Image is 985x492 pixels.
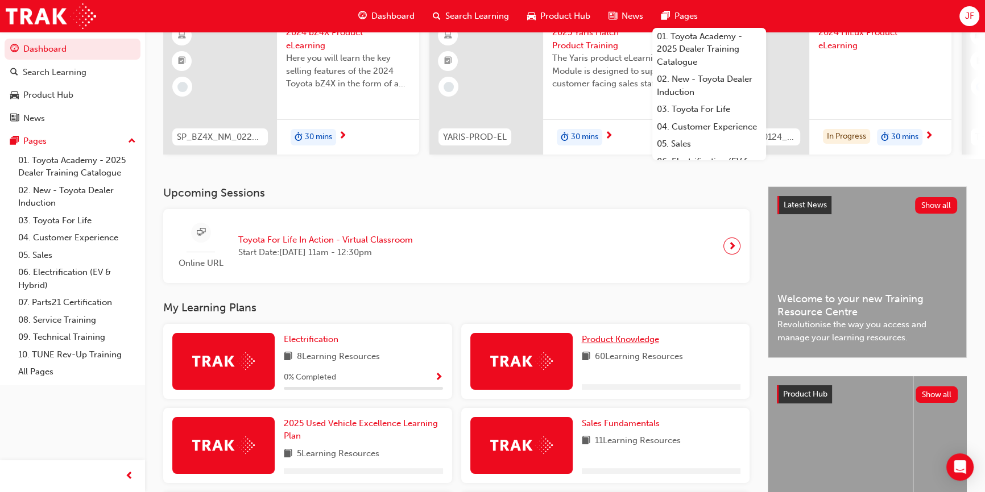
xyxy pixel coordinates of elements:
img: Trak [6,3,96,29]
span: SP_BZ4X_NM_0224_EL01 [177,131,263,144]
a: 04. Customer Experience [14,229,140,247]
a: YARIS-PROD-EL2025 Yaris Hatch Product TrainingThe Yaris product eLearning Module is designed to s... [429,17,685,155]
span: Sales Fundamentals [582,418,660,428]
span: The Yaris product eLearning Module is designed to support customer facing sales staff with introd... [552,52,676,90]
a: 04. Customer Experience [652,118,766,136]
a: pages-iconPages [652,5,707,28]
a: 02. New - Toyota Dealer Induction [652,70,766,101]
a: SP_HILUX_FL0124_EL2024 HiLux Product eLearningIn Progressduration-icon30 mins [696,17,951,155]
span: 2025 Used Vehicle Excellence Learning Plan [284,418,438,441]
span: Pages [674,10,698,23]
a: 02. New - Toyota Dealer Induction [14,182,140,212]
span: book-icon [284,350,292,364]
div: Pages [23,135,47,148]
span: Electrification [284,334,338,344]
div: In Progress [823,129,870,144]
span: learningRecordVerb_NONE-icon [444,82,454,92]
a: search-iconSearch Learning [424,5,518,28]
span: sessionType_ONLINE_URL-icon [197,226,205,240]
button: Pages [5,131,140,152]
span: next-icon [605,131,613,141]
span: YARIS-PROD-EL [443,131,507,144]
a: 05. Sales [652,135,766,153]
a: Sales Fundamentals [582,417,664,430]
span: news-icon [10,114,19,124]
span: guage-icon [358,9,367,23]
span: search-icon [433,9,441,23]
a: 09. Technical Training [14,328,140,346]
a: 01. Toyota Academy - 2025 Dealer Training Catalogue [14,152,140,182]
a: news-iconNews [599,5,652,28]
span: booktick-icon [444,54,452,69]
div: News [23,112,45,125]
span: Online URL [172,257,229,270]
span: 30 mins [305,131,332,144]
img: Trak [192,352,255,370]
button: Show all [915,197,958,214]
button: Show Progress [434,370,443,385]
span: Search Learning [445,10,509,23]
a: 07. Parts21 Certification [14,294,140,311]
a: News [5,108,140,129]
a: Online URLToyota For Life In Action - Virtual ClassroomStart Date:[DATE] 11am - 12:30pm [172,218,740,274]
span: pages-icon [10,136,19,147]
a: SP_BZ4X_NM_0224_EL012024 bZ4X Product eLearningHere you will learn the key selling features of th... [163,17,419,155]
a: 03. Toyota For Life [14,212,140,230]
span: 30 mins [891,131,918,144]
span: duration-icon [561,130,569,145]
h3: My Learning Plans [163,301,750,314]
span: 11 Learning Resources [595,434,681,448]
span: Product Knowledge [582,334,659,344]
span: JF [965,10,974,23]
span: 5 Learning Resources [297,447,379,461]
span: search-icon [10,68,18,78]
div: Open Intercom Messenger [946,453,974,481]
span: book-icon [284,447,292,461]
span: 30 mins [571,131,598,144]
button: DashboardSearch LearningProduct HubNews [5,36,140,131]
span: guage-icon [10,44,19,55]
span: News [622,10,643,23]
a: 01. Toyota Academy - 2025 Dealer Training Catalogue [652,28,766,71]
span: next-icon [728,238,736,254]
span: 60 Learning Resources [595,350,683,364]
span: book-icon [582,434,590,448]
span: next-icon [338,131,347,141]
button: Show all [916,386,958,403]
img: Trak [490,352,553,370]
span: learningResourceType_INSTRUCTOR_LED-icon [976,28,984,43]
a: Latest NewsShow all [777,196,957,214]
img: Trak [490,436,553,454]
span: learningResourceType_ELEARNING-icon [178,28,186,43]
span: car-icon [10,90,19,101]
a: Dashboard [5,39,140,60]
span: up-icon [128,134,136,149]
div: Product Hub [23,89,73,102]
span: Start Date: [DATE] 11am - 12:30pm [238,246,413,259]
span: booktick-icon [976,54,984,69]
span: 8 Learning Resources [297,350,380,364]
span: learningRecordVerb_NONE-icon [177,82,188,92]
span: Product Hub [540,10,590,23]
span: 2024 bZ4X Product eLearning [286,26,410,52]
img: Trak [192,436,255,454]
span: booktick-icon [178,54,186,69]
a: 08. Service Training [14,311,140,329]
span: Toyota For Life In Action - Virtual Classroom [238,234,413,247]
a: 06. Electrification (EV & Hybrid) [14,264,140,294]
span: learningResourceType_ELEARNING-icon [444,28,452,43]
a: All Pages [14,363,140,381]
span: duration-icon [295,130,303,145]
a: car-iconProduct Hub [518,5,599,28]
span: 0 % Completed [284,371,336,384]
span: Here you will learn the key selling features of the 2024 Toyota bZ4X in the form of a virtual 6-p... [286,52,410,90]
a: 05. Sales [14,247,140,264]
span: news-icon [609,9,617,23]
span: next-icon [925,131,933,141]
span: 2025 Yaris Hatch Product Training [552,26,676,52]
a: Latest NewsShow allWelcome to your new Training Resource CentreRevolutionise the way you access a... [768,186,967,358]
a: Product Hub [5,85,140,106]
span: pages-icon [661,9,670,23]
